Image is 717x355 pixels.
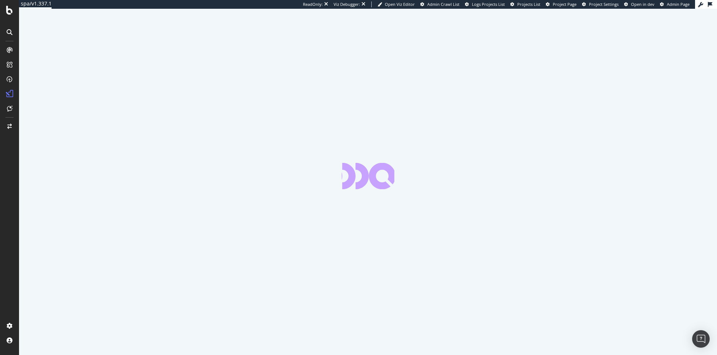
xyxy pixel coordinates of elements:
[553,1,577,7] span: Project Page
[624,1,654,7] a: Open in dev
[465,1,505,7] a: Logs Projects List
[420,1,459,7] a: Admin Crawl List
[378,1,415,7] a: Open Viz Editor
[546,1,577,7] a: Project Page
[589,1,619,7] span: Project Settings
[582,1,619,7] a: Project Settings
[660,1,690,7] a: Admin Page
[517,1,540,7] span: Projects List
[334,1,360,7] div: Viz Debugger:
[427,1,459,7] span: Admin Crawl List
[342,163,394,189] div: animation
[303,1,323,7] div: ReadOnly:
[385,1,415,7] span: Open Viz Editor
[631,1,654,7] span: Open in dev
[472,1,505,7] span: Logs Projects List
[667,1,690,7] span: Admin Page
[510,1,540,7] a: Projects List
[692,330,710,348] div: Open Intercom Messenger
